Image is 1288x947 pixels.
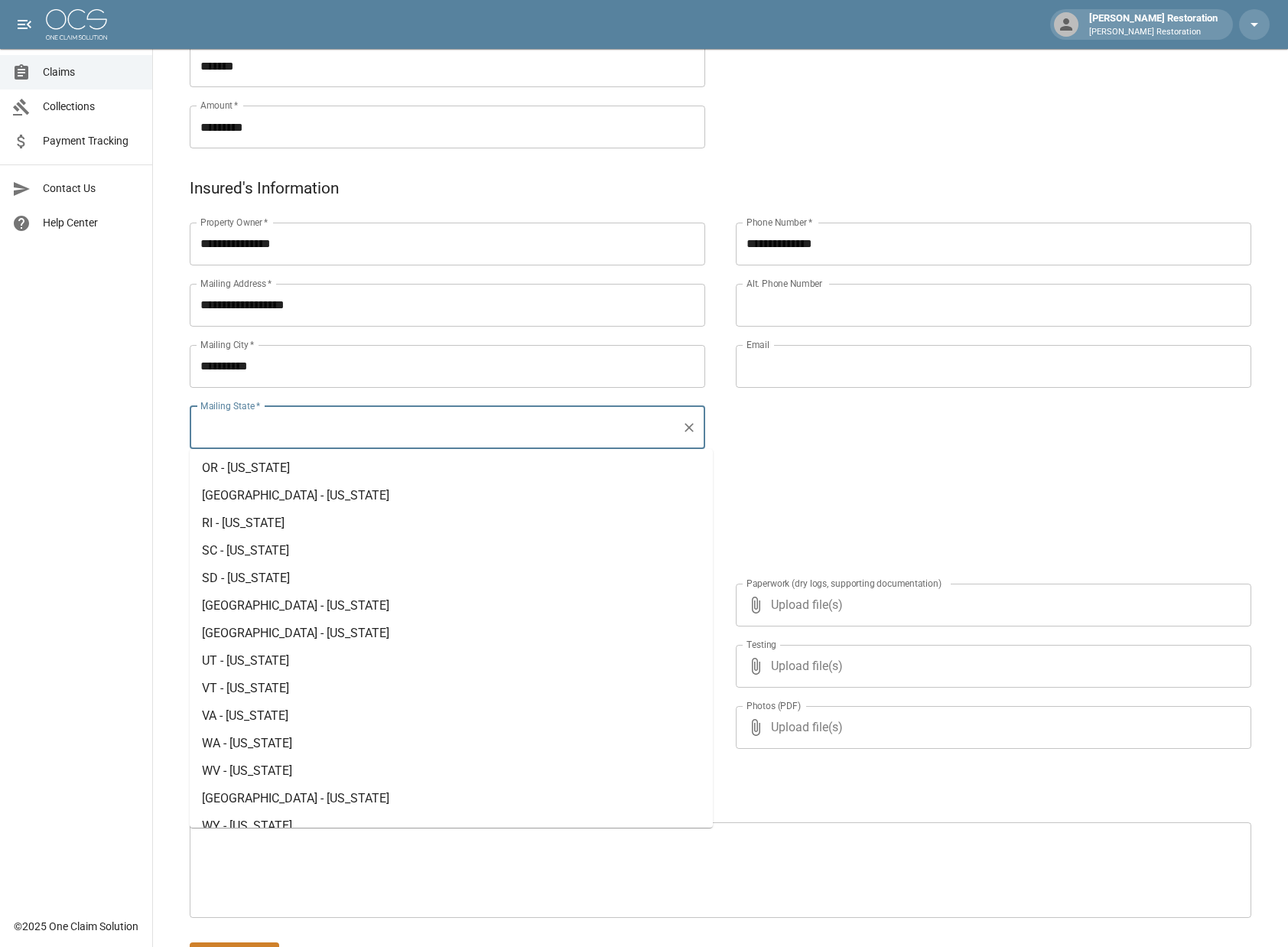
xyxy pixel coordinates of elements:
span: WY - [US_STATE] [202,818,292,833]
span: WV - [US_STATE] [202,763,292,778]
div: [PERSON_NAME] Restoration [1083,11,1224,38]
label: Property Owner [200,216,268,229]
span: UT - [US_STATE] [202,653,289,668]
span: [GEOGRAPHIC_DATA] - [US_STATE] [202,626,389,640]
button: Clear [678,417,700,438]
span: [GEOGRAPHIC_DATA] - [US_STATE] [202,488,389,503]
span: Claims [43,64,140,80]
span: Collections [43,99,140,115]
span: Upload file(s) [771,706,1210,749]
span: SD - [US_STATE] [202,571,290,585]
span: Upload file(s) [771,645,1210,688]
span: [GEOGRAPHIC_DATA] - [US_STATE] [202,791,389,805]
span: Upload file(s) [771,584,1210,626]
label: Mailing City [200,338,255,351]
button: open drawer [9,9,40,40]
span: VA - [US_STATE] [202,708,288,723]
span: Help Center [43,215,140,231]
span: VT - [US_STATE] [202,681,289,695]
img: ocs-logo-white-transparent.png [46,9,107,40]
label: Mailing Address [200,277,272,290]
label: Alt. Phone Number [746,277,822,290]
label: Email [746,338,769,351]
label: Amount [200,99,239,112]
span: OR - [US_STATE] [202,460,290,475]
label: Testing [746,638,776,651]
p: [PERSON_NAME] Restoration [1089,26,1218,39]
label: Mailing State [200,399,260,412]
div: © 2025 One Claim Solution [14,919,138,934]
label: Paperwork (dry logs, supporting documentation) [746,577,942,590]
span: [GEOGRAPHIC_DATA] - [US_STATE] [202,598,389,613]
span: Payment Tracking [43,133,140,149]
span: Contact Us [43,181,140,197]
label: Photos (PDF) [746,699,801,712]
span: RI - [US_STATE] [202,516,285,530]
label: Phone Number [746,216,812,229]
span: SC - [US_STATE] [202,543,289,558]
span: WA - [US_STATE] [202,736,292,750]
